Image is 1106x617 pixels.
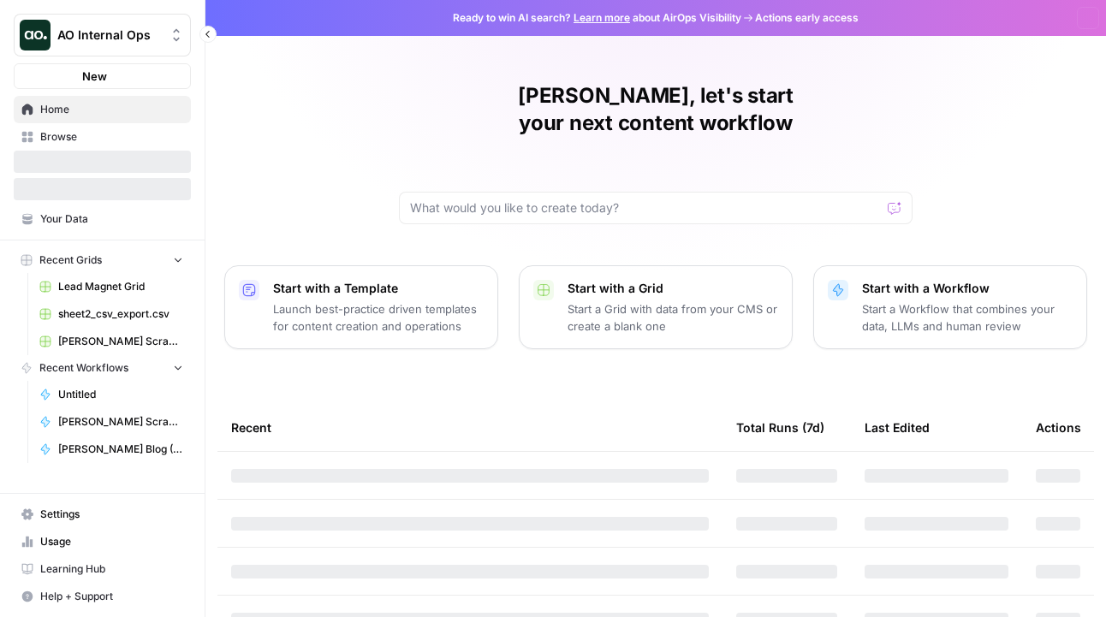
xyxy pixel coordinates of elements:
button: Recent Grids [14,247,191,273]
a: Settings [14,501,191,528]
p: Start with a Grid [568,280,778,297]
a: [PERSON_NAME] Scrape (Aircraft) [32,408,191,436]
input: What would you like to create today? [410,199,881,217]
span: Learning Hub [40,561,183,577]
a: Home [14,96,191,123]
a: Learning Hub [14,555,191,583]
h1: [PERSON_NAME], let's start your next content workflow [399,82,913,137]
span: Your Data [40,211,183,227]
span: Browse [40,129,183,145]
p: Start a Grid with data from your CMS or create a blank one [568,300,778,335]
span: [PERSON_NAME] Blog (Aircraft) [58,442,183,457]
div: Actions [1036,404,1081,451]
button: Help + Support [14,583,191,610]
div: Recent [231,404,709,451]
span: Home [40,102,183,117]
div: Total Runs (7d) [736,404,824,451]
span: AO Internal Ops [57,27,161,44]
p: Start a Workflow that combines your data, LLMs and human review [862,300,1073,335]
a: sheet2_csv_export.csv [32,300,191,328]
span: Usage [40,534,183,549]
p: Launch best-practice driven templates for content creation and operations [273,300,484,335]
a: Your Data [14,205,191,233]
a: Untitled [32,381,191,408]
a: Learn more [574,11,630,24]
span: Settings [40,507,183,522]
button: Start with a GridStart a Grid with data from your CMS or create a blank one [519,265,793,349]
p: Start with a Template [273,280,484,297]
button: Start with a TemplateLaunch best-practice driven templates for content creation and operations [224,265,498,349]
span: Help + Support [40,589,183,604]
span: [PERSON_NAME] Scrape (Aircraft) Grid [58,334,183,349]
div: Last Edited [865,404,930,451]
a: [PERSON_NAME] Scrape (Aircraft) Grid [32,328,191,355]
a: Browse [14,123,191,151]
span: New [82,68,107,85]
img: AO Internal Ops Logo [20,20,51,50]
p: Start with a Workflow [862,280,1073,297]
span: Lead Magnet Grid [58,279,183,294]
span: [PERSON_NAME] Scrape (Aircraft) [58,414,183,430]
span: Actions early access [755,10,859,26]
span: Ready to win AI search? about AirOps Visibility [453,10,741,26]
a: Usage [14,528,191,555]
span: Recent Grids [39,252,102,268]
a: [PERSON_NAME] Blog (Aircraft) [32,436,191,463]
span: Untitled [58,387,183,402]
button: Recent Workflows [14,355,191,381]
button: New [14,63,191,89]
button: Start with a WorkflowStart a Workflow that combines your data, LLMs and human review [813,265,1087,349]
a: Lead Magnet Grid [32,273,191,300]
button: Workspace: AO Internal Ops [14,14,191,56]
span: sheet2_csv_export.csv [58,306,183,322]
span: Recent Workflows [39,360,128,376]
